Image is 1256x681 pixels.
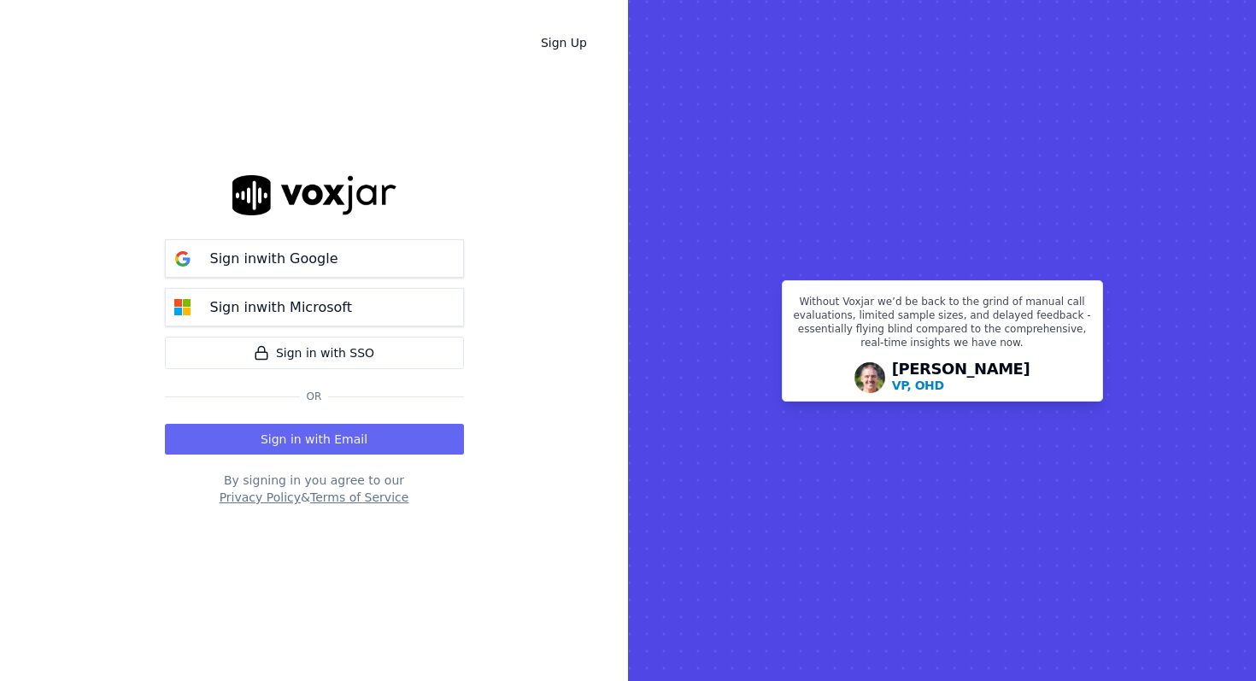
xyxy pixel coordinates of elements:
a: Sign Up [527,27,601,58]
img: google Sign in button [166,242,200,276]
div: [PERSON_NAME] [892,361,1030,394]
img: microsoft Sign in button [166,291,200,325]
button: Sign in with Email [165,424,464,455]
img: logo [232,175,396,215]
div: By signing in you agree to our & [165,472,464,506]
img: Avatar [854,362,885,393]
p: Sign in with Microsoft [210,297,352,318]
p: VP, OHD [892,377,944,394]
button: Terms of Service [310,489,408,506]
p: Without Voxjar we’d be back to the grind of manual call evaluations, limited sample sizes, and de... [793,295,1092,356]
button: Sign inwith Microsoft [165,288,464,326]
a: Sign in with SSO [165,337,464,369]
button: Sign inwith Google [165,239,464,278]
button: Privacy Policy [220,489,301,506]
p: Sign in with Google [210,249,338,269]
span: Or [300,390,329,403]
